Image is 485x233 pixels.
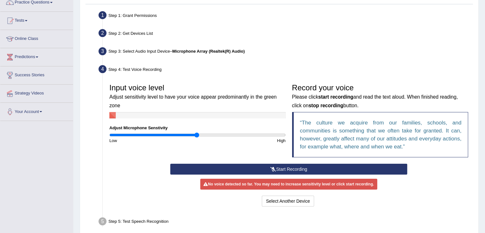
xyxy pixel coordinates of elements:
[172,49,245,54] b: Microphone Array (Realtek(R) Audio)
[309,103,343,108] b: stop recording
[200,179,377,190] div: No voice detected so far. You may need to increase sensitivity level or click start recording.
[96,9,475,23] div: Step 1: Grant Permissions
[96,215,475,229] div: Step 5: Test Speech Recognition
[96,45,475,59] div: Step 3: Select Audio Input Device
[0,12,73,28] a: Tests
[96,27,475,41] div: Step 2: Get Devices List
[0,66,73,82] a: Success Stories
[318,94,353,100] b: start recording
[197,138,289,144] div: High
[170,164,407,175] button: Start Recording
[292,84,468,109] h3: Record your voice
[106,138,197,144] div: Low
[170,49,245,54] span: –
[109,84,286,109] h3: Input voice level
[96,63,475,77] div: Step 4: Test Voice Recording
[109,125,168,131] label: Adjust Microphone Senstivity
[300,120,462,150] q: The culture we acquire from our families, schools, and communities is something that we often tak...
[262,196,314,207] button: Select Another Device
[292,94,458,108] small: Please click and read the text aloud. When finished reading, click on button.
[0,85,73,101] a: Strategy Videos
[0,48,73,64] a: Predictions
[0,103,73,119] a: Your Account
[0,30,73,46] a: Online Class
[109,94,276,108] small: Adjust sensitivity level to have your voice appear predominantly in the green zone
